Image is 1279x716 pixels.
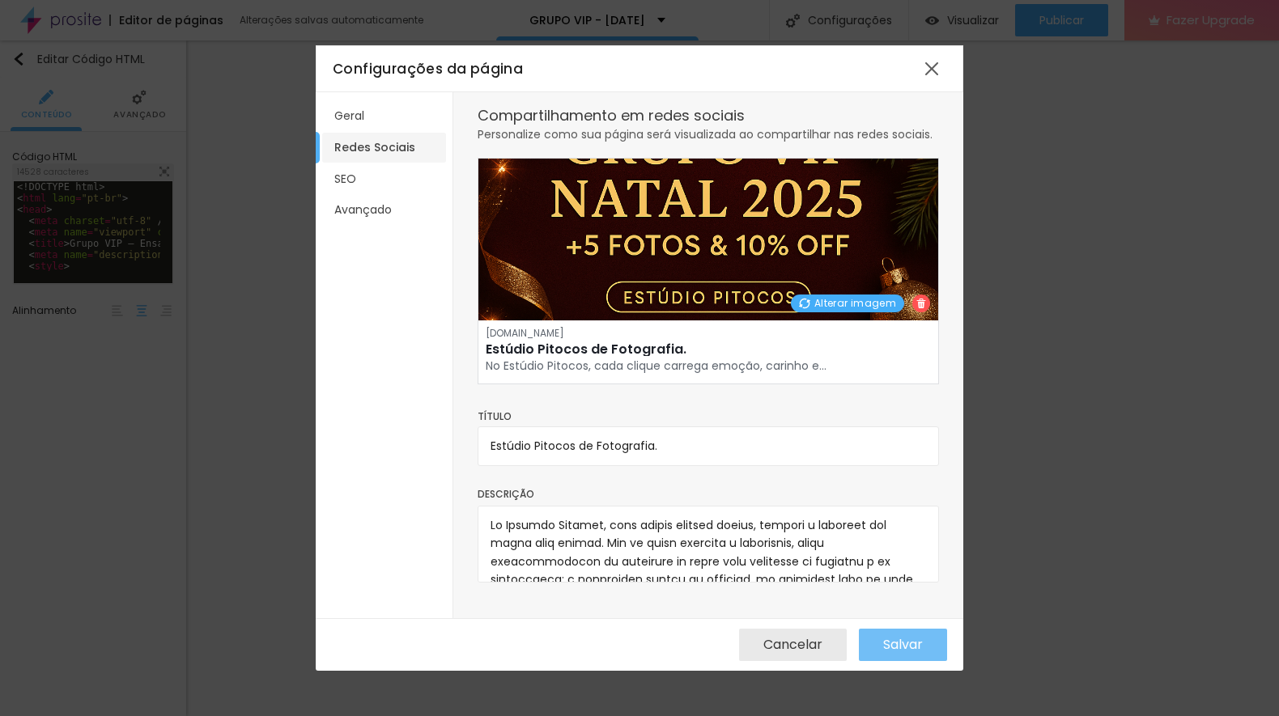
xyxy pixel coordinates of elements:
[478,506,939,583] textarea: Lo Ipsumdo Sitamet, cons adipis elitsed doeius, tempori u laboreet dol magna aliq enimad. Min ve ...
[333,59,523,78] span: Configurações da página
[322,133,446,163] li: Redes Sociais
[486,328,931,339] span: [DOMAIN_NAME]
[486,343,931,356] h1: Estúdio Pitocos de Fotografia.
[478,409,512,423] span: Título
[916,299,926,308] img: Icone
[322,195,446,225] li: Avançado
[478,159,938,320] img: chatgpt-image-10-de-out-de-2025-18_08_05.png
[478,127,939,142] div: Personalize como sua página será visualizada ao compartilhar nas redes sociais.
[859,629,947,661] button: Salvar
[763,638,822,652] span: Cancelar
[478,108,939,123] div: Compartilhamento em redes sociais
[486,360,931,371] p: No Estúdio Pitocos, cada clique carrega emoção, carinho e...
[322,101,446,131] li: Geral
[322,164,446,194] li: SEO
[739,629,847,661] button: Cancelar
[814,296,896,311] span: Alterar imagem
[791,294,904,312] button: Alterar imagem
[883,638,923,652] span: Salvar
[478,487,534,501] span: Descrição
[799,298,810,309] img: Icone
[478,320,938,383] a: [DOMAIN_NAME]Estúdio Pitocos de Fotografia.No Estúdio Pitocos, cada clique carrega emoção, carinh...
